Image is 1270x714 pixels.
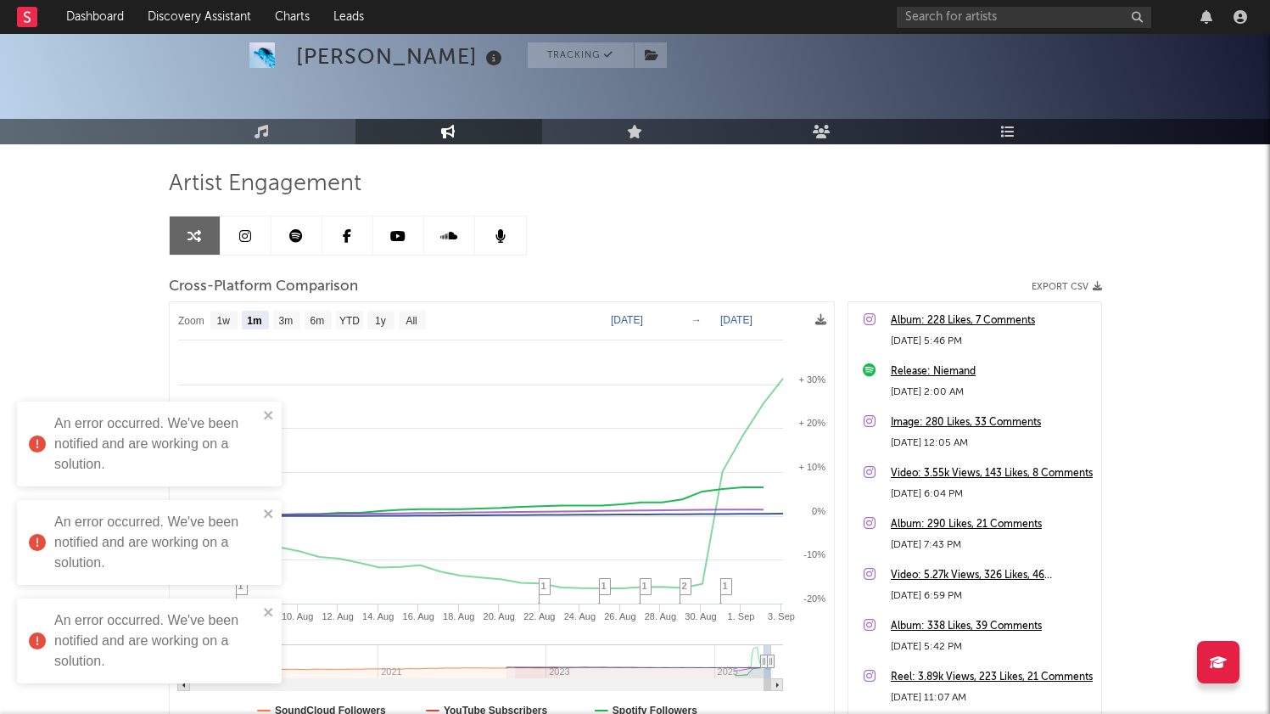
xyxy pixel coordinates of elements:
text: + 10% [798,462,825,472]
div: [DATE] 11:07 AM [891,688,1093,708]
text: 1y [375,315,386,327]
text: 12. Aug [322,611,353,621]
span: 1 [541,581,546,591]
button: close [263,507,275,523]
text: 10. Aug [281,611,312,621]
text: 26. Aug [604,611,635,621]
a: Video: 3.55k Views, 143 Likes, 8 Comments [891,464,1093,484]
a: Album: 228 Likes, 7 Comments [891,311,1093,331]
div: [DATE] 6:59 PM [891,586,1093,606]
div: An error occurred. We've been notified and are working on a solution. [54,413,258,475]
span: 1 [601,581,607,591]
div: [DATE] 7:43 PM [891,535,1093,555]
input: Search for artists [897,7,1151,28]
span: 1 [642,581,647,591]
div: [DATE] 5:46 PM [891,331,1093,351]
text: 1m [247,315,261,327]
text: YTD [338,315,359,327]
div: [PERSON_NAME] [296,42,506,70]
text: 1. Sep [727,611,754,621]
text: 14. Aug [362,611,394,621]
div: [DATE] 2:00 AM [891,382,1093,402]
text: -10% [803,549,825,559]
text: 28. Aug [644,611,675,621]
a: Video: 5.27k Views, 326 Likes, 46 Comments [891,565,1093,586]
text: 24. Aug [563,611,595,621]
text: [DATE] [611,314,643,326]
text: 22. Aug [523,611,555,621]
div: [DATE] 12:05 AM [891,433,1093,453]
span: 2 [682,581,687,591]
text: + 20% [798,418,825,428]
a: Reel: 3.89k Views, 223 Likes, 21 Comments [891,667,1093,688]
a: Image: 280 Likes, 33 Comments [891,413,1093,433]
text: All [406,315,417,327]
text: 0% [812,506,825,516]
text: 30. Aug [685,611,716,621]
div: [DATE] 5:42 PM [891,637,1093,657]
button: Tracking [528,42,634,68]
text: Zoom [178,315,204,327]
text: 16. Aug [402,611,434,621]
text: -20% [803,593,825,604]
text: 20. Aug [483,611,514,621]
text: 1w [216,315,230,327]
span: Cross-Platform Comparison [169,277,358,297]
a: Release: Niemand [891,362,1093,382]
text: + 30% [798,374,825,385]
text: 18. Aug [443,611,474,621]
button: close [263,605,275,621]
span: 1 [723,581,728,591]
text: [DATE] [720,314,752,326]
button: Export CSV [1032,282,1102,292]
div: An error occurred. We've been notified and are working on a solution. [54,610,258,672]
div: An error occurred. We've been notified and are working on a solution. [54,512,258,573]
text: 3. Sep [768,611,795,621]
span: Artist Engagement [169,174,361,194]
div: [DATE] 6:04 PM [891,484,1093,504]
button: close [263,408,275,424]
text: → [691,314,702,326]
text: 3m [278,315,293,327]
a: Album: 290 Likes, 21 Comments [891,514,1093,535]
text: 6m [310,315,324,327]
a: Album: 338 Likes, 39 Comments [891,616,1093,637]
